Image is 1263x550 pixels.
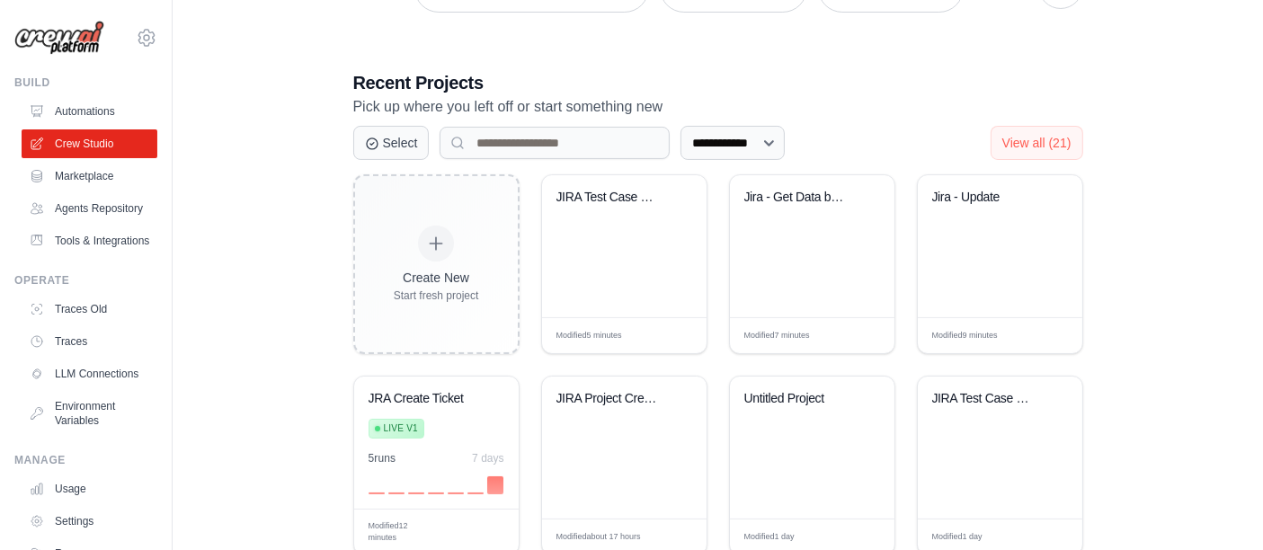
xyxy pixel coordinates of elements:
span: Live v1 [384,421,418,436]
div: Day 2: 0 executions [388,492,405,494]
div: Operate [14,273,157,288]
span: Modified 5 minutes [556,330,622,342]
div: Day 5: 0 executions [448,492,464,494]
span: Edit [663,329,679,342]
span: View all (21) [1002,136,1072,150]
a: Automations [22,97,157,126]
span: Edit [851,530,867,544]
span: Manage [423,526,456,539]
h3: Recent Projects [353,70,1083,95]
div: JIRA Test Case Generators [556,190,665,206]
span: Edit [476,526,491,539]
div: Day 4: 0 executions [428,492,444,494]
div: 7 days [472,451,503,466]
span: Modified 1 day [932,531,983,544]
a: Agents Repository [22,194,157,223]
a: Traces Old [22,295,157,324]
a: Crew Studio [22,129,157,158]
span: Edit [1039,329,1054,342]
div: JIRA Test Case Generator - Coppel [932,391,1041,407]
span: Modified 12 minutes [369,520,424,545]
div: Manage [14,453,157,467]
button: View all (21) [991,126,1083,160]
span: Modified 7 minutes [744,330,810,342]
div: Untitled Project [744,391,853,407]
div: Day 3: 0 executions [408,492,424,494]
span: Edit [851,329,867,342]
div: Jira - Get Data by Worktype [744,190,853,206]
a: Settings [22,507,157,536]
a: Tools & Integrations [22,226,157,255]
div: Day 7: 5 executions [487,476,503,494]
div: JIRA Project Creator [556,391,665,407]
span: Edit [1039,530,1054,544]
span: Modified 1 day [744,531,795,544]
div: Start fresh project [394,288,479,303]
img: Logo [14,21,104,55]
div: Jira - Update [932,190,1041,206]
div: JRA Create Ticket [369,391,477,407]
a: Usage [22,475,157,503]
span: Modified about 17 hours [556,531,641,544]
a: Marketplace [22,162,157,191]
div: Activity over last 7 days [369,473,504,494]
a: Environment Variables [22,392,157,435]
div: Day 1: 0 executions [369,492,385,494]
div: Build [14,75,157,90]
button: Select [353,126,430,160]
a: LLM Connections [22,359,157,388]
div: Create New [394,269,479,287]
p: Pick up where you left off or start something new [353,95,1083,119]
a: Traces [22,327,157,356]
div: Manage deployment [423,526,468,539]
div: Day 6: 0 executions [467,492,484,494]
span: Edit [663,530,679,544]
div: 5 run s [369,451,396,466]
span: Modified 9 minutes [932,330,998,342]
